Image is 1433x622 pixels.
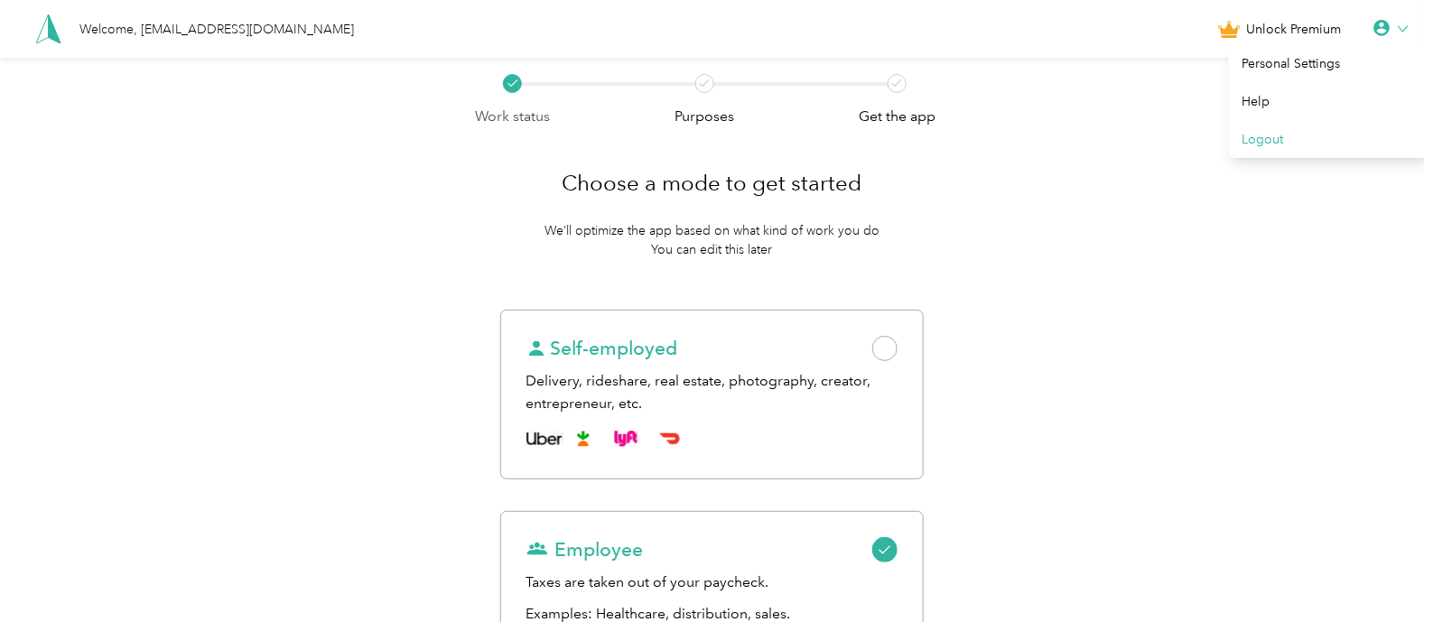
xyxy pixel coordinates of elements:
p: We’ll optimize the app based on what kind of work you do [544,221,879,240]
p: You can edit this later [651,240,772,259]
h1: Choose a mode to get started [562,162,861,205]
p: Get the app [859,106,935,128]
div: Logout [1229,120,1431,158]
span: Self-employed [526,336,678,361]
div: Help [1229,82,1431,120]
div: Personal Settings [1229,44,1431,82]
span: Employee [526,537,644,562]
div: Taxes are taken out of your paycheck. [526,571,898,594]
div: Delivery, rideshare, real estate, photography, creator, entrepreneur, etc. [526,370,898,414]
div: Welcome, [EMAIL_ADDRESS][DOMAIN_NAME] [80,20,355,39]
p: Work status [475,106,550,128]
iframe: Everlance-gr Chat Button Frame [1332,521,1433,622]
p: Purposes [675,106,734,128]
